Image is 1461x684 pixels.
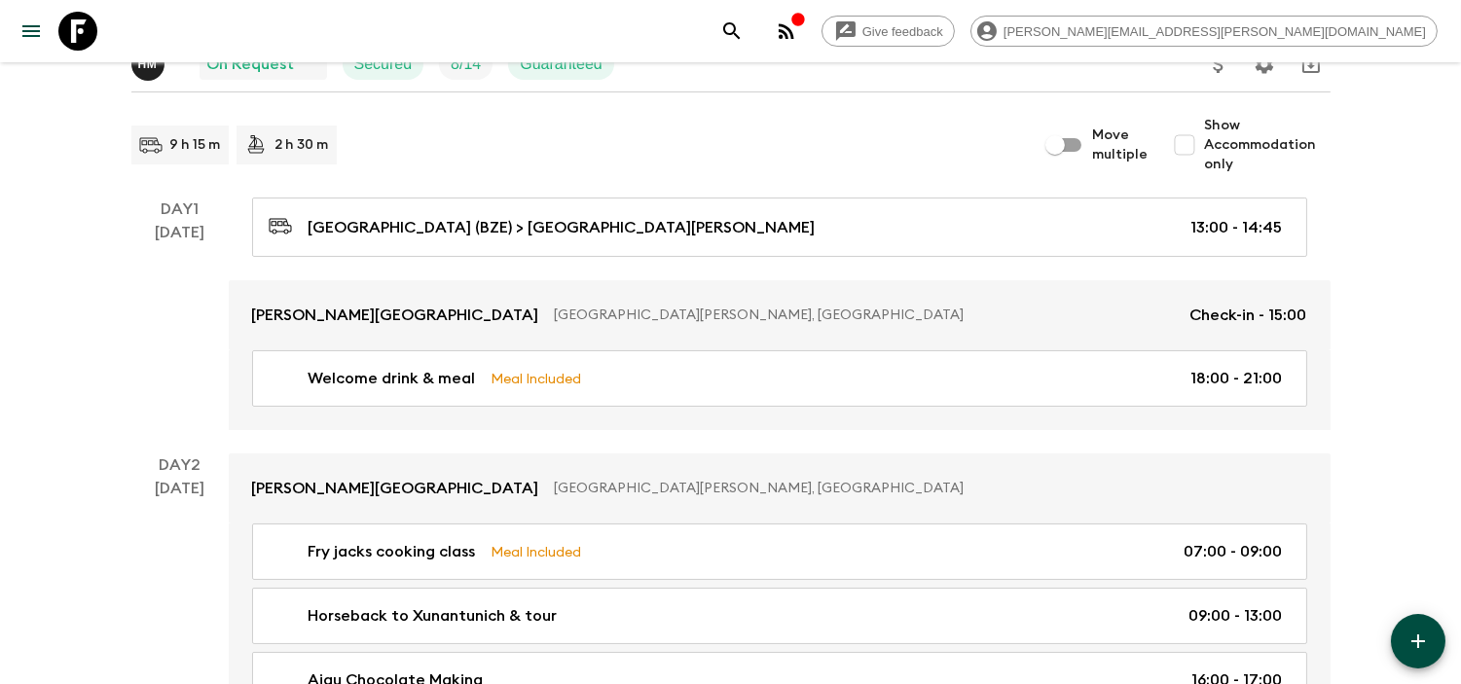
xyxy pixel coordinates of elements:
button: Archive (Completed, Cancelled or Unsynced Departures only) [1292,45,1331,84]
button: HM [131,48,168,81]
p: 07:00 - 09:00 [1185,540,1283,563]
a: Give feedback [822,16,955,47]
p: H M [138,56,158,72]
p: Secured [354,53,413,76]
a: Fry jacks cooking classMeal Included07:00 - 09:00 [252,523,1307,580]
div: [DATE] [155,221,204,430]
p: Day 2 [131,453,229,477]
span: [PERSON_NAME][EMAIL_ADDRESS][PERSON_NAME][DOMAIN_NAME] [993,24,1437,39]
span: Move multiple [1093,126,1150,164]
p: [PERSON_NAME][GEOGRAPHIC_DATA] [252,477,539,500]
p: 13:00 - 14:45 [1191,216,1283,239]
a: [PERSON_NAME][GEOGRAPHIC_DATA][GEOGRAPHIC_DATA][PERSON_NAME], [GEOGRAPHIC_DATA] [229,453,1331,523]
span: Hob Medina [131,54,168,69]
p: 8 / 14 [451,53,481,76]
span: Show Accommodation only [1204,116,1331,174]
button: menu [12,12,51,51]
p: [GEOGRAPHIC_DATA][PERSON_NAME], [GEOGRAPHIC_DATA] [555,306,1175,325]
a: Horseback to Xunantunich & tour09:00 - 13:00 [252,588,1307,644]
div: Secured [343,49,424,80]
p: Welcome drink & meal [309,367,476,390]
button: search adventures [712,12,751,51]
a: [PERSON_NAME][GEOGRAPHIC_DATA][GEOGRAPHIC_DATA][PERSON_NAME], [GEOGRAPHIC_DATA]Check-in - 15:00 [229,280,1331,350]
p: Fry jacks cooking class [309,540,476,563]
p: 18:00 - 21:00 [1191,367,1283,390]
p: [PERSON_NAME][GEOGRAPHIC_DATA] [252,304,539,327]
p: [GEOGRAPHIC_DATA] (BZE) > [GEOGRAPHIC_DATA][PERSON_NAME] [309,216,816,239]
p: 2 h 30 m [275,135,329,155]
p: 09:00 - 13:00 [1189,604,1283,628]
button: Update Price, Early Bird Discount and Costs [1199,45,1238,84]
p: Horseback to Xunantunich & tour [309,604,558,628]
p: On Request [207,53,295,76]
p: Check-in - 15:00 [1190,304,1307,327]
span: Give feedback [852,24,954,39]
p: Meal Included [492,368,582,389]
p: 9 h 15 m [170,135,221,155]
p: Guaranteed [520,53,603,76]
a: [GEOGRAPHIC_DATA] (BZE) > [GEOGRAPHIC_DATA][PERSON_NAME]13:00 - 14:45 [252,198,1307,257]
p: Meal Included [492,541,582,562]
div: [PERSON_NAME][EMAIL_ADDRESS][PERSON_NAME][DOMAIN_NAME] [970,16,1438,47]
div: Trip Fill [439,49,493,80]
button: Settings [1245,45,1284,84]
p: Day 1 [131,198,229,221]
a: Welcome drink & mealMeal Included18:00 - 21:00 [252,350,1307,407]
p: [GEOGRAPHIC_DATA][PERSON_NAME], [GEOGRAPHIC_DATA] [555,479,1292,498]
